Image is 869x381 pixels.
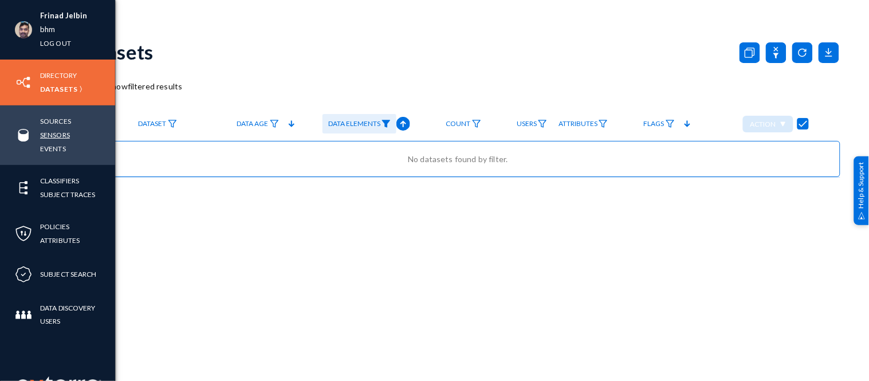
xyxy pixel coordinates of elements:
[40,234,80,247] a: Attributes
[559,120,597,128] span: Attributes
[270,120,279,128] img: icon-filter.svg
[40,115,71,128] a: Sources
[40,37,71,50] a: Log out
[644,120,664,128] span: Flags
[15,21,32,38] img: ACg8ocK1ZkZ6gbMmCU1AeqPIsBvrTWeY1xNXvgxNjkUXxjcqAiPEIvU=s96-c
[40,142,66,155] a: Events
[382,120,391,128] img: icon-filter-filled.svg
[666,120,675,128] img: icon-filter.svg
[88,153,828,165] div: No datasets found by filter.
[15,74,32,91] img: icon-inventory.svg
[133,114,183,134] a: Dataset
[40,174,79,187] a: Classifiers
[40,69,77,82] a: Directory
[40,23,55,36] a: bhm
[40,128,70,142] a: Sensors
[15,307,32,324] img: icon-members.svg
[538,120,547,128] img: icon-filter.svg
[40,83,77,96] a: Datasets
[599,120,608,128] img: icon-filter.svg
[40,301,115,328] a: Data Discovery Users
[854,156,869,225] div: Help & Support
[40,188,96,201] a: Subject Traces
[511,114,553,134] a: Users
[168,120,177,128] img: icon-filter.svg
[15,266,32,283] img: icon-compliance.svg
[858,212,866,219] img: help_support.svg
[441,114,487,134] a: Count
[15,179,32,197] img: icon-elements.svg
[139,120,167,128] span: Dataset
[517,120,537,128] span: Users
[638,114,681,134] a: Flags
[40,9,88,23] li: Frinad Jelbin
[472,120,481,128] img: icon-filter.svg
[40,220,69,233] a: Policies
[323,114,396,134] a: Data Elements
[40,268,97,281] a: Subject Search
[446,120,471,128] span: Count
[15,225,32,242] img: icon-policies.svg
[15,127,32,144] img: icon-sources.svg
[553,114,614,134] a: Attributes
[328,120,380,128] span: Data Elements
[231,114,285,134] a: Data Age
[237,120,269,128] span: Data Age
[78,81,182,91] span: Show filtered results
